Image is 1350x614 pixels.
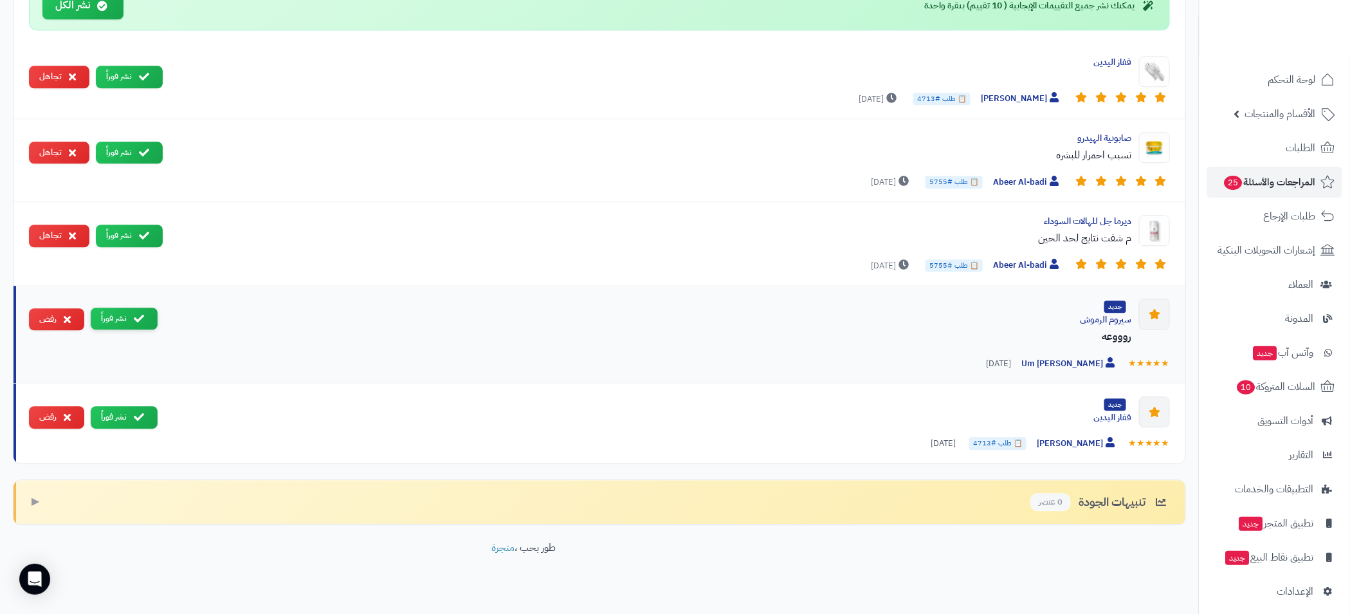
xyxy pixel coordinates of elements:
div: روووعه [168,329,1131,344]
a: الإعدادات [1207,576,1342,607]
div: ★★★★★ [1128,437,1170,450]
span: الإعدادات [1277,582,1314,600]
span: [DATE] [931,438,956,450]
span: إشعارات التحويلات البنكية [1218,241,1316,259]
a: طلبات الإرجاع [1207,201,1342,232]
span: 25 [1224,175,1243,190]
a: السلات المتروكة10 [1207,371,1342,402]
a: المدونة [1207,303,1342,334]
button: تجاهل [29,142,89,164]
img: Product [1139,215,1170,246]
div: Open Intercom Messenger [19,564,50,595]
span: الأقسام والمنتجات [1245,105,1316,123]
span: جديد [1226,551,1250,565]
div: قفاز اليدين [173,56,1131,69]
span: [DATE] [986,358,1011,370]
span: أدوات التسويق [1258,412,1314,430]
button: تجاهل [29,66,89,88]
button: نشر فوراً [96,66,163,88]
span: وآتس آب [1252,344,1314,362]
span: طلبات الإرجاع [1264,207,1316,225]
a: العملاء [1207,269,1342,300]
span: تطبيق نقاط البيع [1225,548,1314,566]
div: قفاز اليدين [168,411,1131,424]
span: 10 [1237,380,1256,395]
span: Abeer Al-badi [993,259,1062,272]
span: 📋 طلب #4713 [969,437,1026,450]
div: تسبب احمرار للبشره [173,147,1131,163]
img: Product [1139,56,1170,87]
div: سيروم الرموش [168,313,1131,326]
span: [DATE] [871,176,912,189]
a: المراجعات والأسئلة25 [1207,167,1342,198]
span: [PERSON_NAME] [1037,437,1118,451]
span: جديد [1104,398,1126,411]
a: لوحة التحكم [1207,64,1342,95]
span: [PERSON_NAME] [981,92,1062,106]
img: logo-2.png [1263,24,1338,51]
span: المدونة [1286,310,1314,328]
span: العملاء [1289,275,1314,293]
div: صابونية الهيدرو [173,132,1131,145]
a: إشعارات التحويلات البنكية [1207,235,1342,266]
span: 📋 طلب #5755 [926,259,983,272]
a: وآتس آبجديد [1207,337,1342,368]
img: Product [1139,132,1170,163]
span: Um [PERSON_NAME] [1021,357,1118,371]
button: رفض [29,406,84,429]
button: نشر فوراً [96,142,163,164]
span: جديد [1254,346,1277,360]
a: تطبيق نقاط البيعجديد [1207,542,1342,573]
span: لوحة التحكم [1268,71,1316,89]
div: ديرما جل للهالات السوداء [173,215,1131,228]
div: تنبيهات الجودة [1030,493,1170,512]
a: متجرة [492,540,515,555]
button: نشر فوراً [96,225,163,247]
span: الطلبات [1286,139,1316,157]
span: Abeer Al-badi [993,176,1062,189]
div: م شفت نتايج لحد الحين [173,230,1131,246]
span: التطبيقات والخدمات [1236,480,1314,498]
a: التطبيقات والخدمات [1207,474,1342,505]
span: 0 عنصر [1030,493,1071,512]
span: [DATE] [871,259,912,272]
span: السلات المتروكة [1236,378,1316,396]
span: المراجعات والأسئلة [1223,173,1316,191]
a: التقارير [1207,440,1342,470]
span: ▶ [32,494,39,509]
button: رفض [29,308,84,331]
span: 📋 طلب #4713 [913,93,971,106]
span: التقارير [1290,446,1314,464]
button: تجاهل [29,225,89,247]
span: [DATE] [859,93,900,106]
a: الطلبات [1207,133,1342,163]
a: أدوات التسويق [1207,405,1342,436]
div: ★★★★★ [1128,357,1170,370]
a: تطبيق المتجرجديد [1207,508,1342,539]
span: 📋 طلب #5755 [926,176,983,189]
span: جديد [1239,517,1263,531]
button: نشر فوراً [91,406,158,429]
span: جديد [1104,301,1126,313]
span: تطبيق المتجر [1238,514,1314,532]
button: نشر فوراً [91,308,158,330]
